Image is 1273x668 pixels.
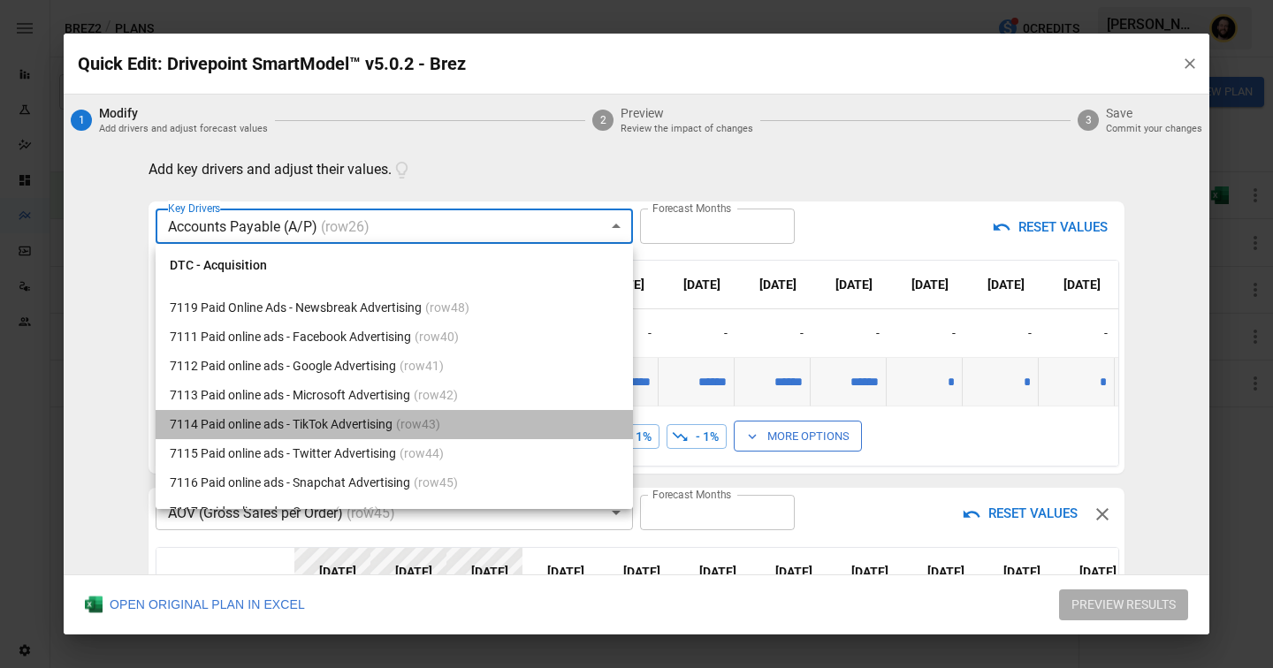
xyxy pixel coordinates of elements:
li: 7113 Paid online ads - Microsoft Advertising [156,381,633,410]
li: DTC - Acquisition [156,244,633,286]
span: (row 45 ) [414,474,458,492]
span: (row 40 ) [415,328,459,346]
span: (row 48 ) [425,299,469,317]
li: 7111 Paid online ads - Facebook Advertising [156,323,633,352]
li: 7114 Paid online ads - TikTok Advertising [156,410,633,439]
span: (row 46 ) [335,503,379,521]
li: 7119 Paid Online Ads - Newsbreak Advertising [156,293,633,323]
li: 7116 Paid online ads - Snapchat Advertising [156,468,633,497]
li: 7115 Paid online ads - Twitter Advertising [156,439,633,468]
span: (row 41 ) [400,357,444,376]
li: 7112 Paid online ads - Google Advertising [156,352,633,381]
span: (row 43 ) [396,415,440,434]
span: (row 44 ) [400,444,444,463]
span: (row 42 ) [414,386,458,405]
li: 7117 Paid online ads - Cameo [156,497,633,527]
